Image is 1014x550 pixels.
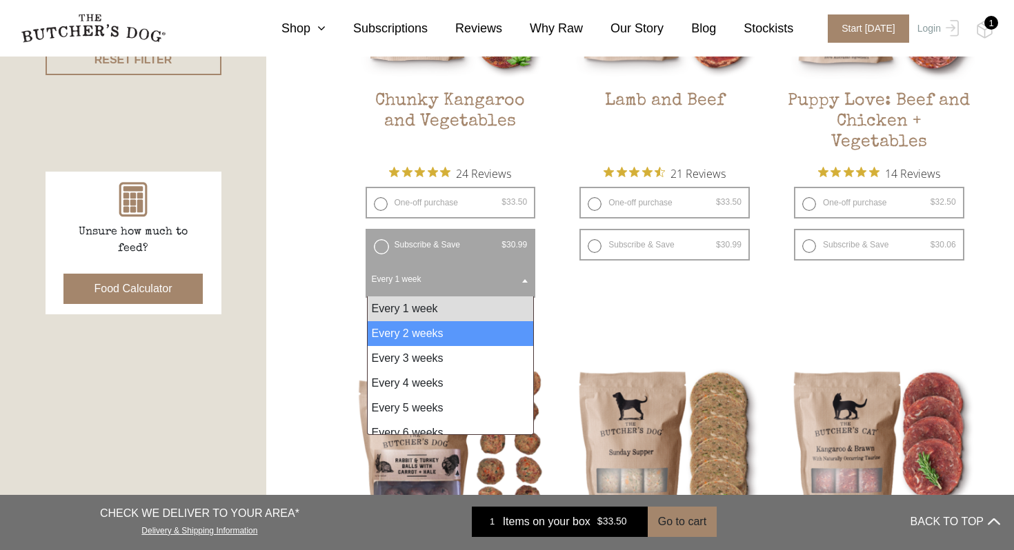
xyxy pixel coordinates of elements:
[502,19,583,38] a: Why Raw
[355,91,546,156] h2: Chunky Kangaroo and Vegetables
[368,296,534,321] li: Every 1 week
[931,240,956,249] bdi: 30.06
[368,321,534,346] li: Every 2 weeks
[456,163,511,183] span: 24 Reviews
[368,371,534,396] li: Every 4 weeks
[911,505,1000,538] button: BACK TO TOP
[503,513,590,530] span: Items on your box
[984,16,998,30] div: 1
[368,263,533,295] span: Every 1 week
[716,240,721,249] span: $
[716,197,721,207] span: $
[716,19,793,38] a: Stockists
[368,420,534,445] li: Every 6 weeks
[141,522,257,536] a: Delivery & Shipping Information
[366,229,536,261] label: Subscribe & Save
[604,163,726,183] button: Rated 4.6 out of 5 stars from 21 reviews. Jump to reviews.
[818,163,940,183] button: Rated 5 out of 5 stars from 14 reviews. Jump to reviews.
[46,45,221,75] button: RESET FILTER
[931,197,956,207] bdi: 32.50
[648,507,717,537] button: Go to cart
[931,197,935,207] span: $
[716,197,742,207] bdi: 33.50
[472,507,648,537] a: 1 Items on your box $33.50
[501,197,527,207] bdi: 33.50
[389,163,511,183] button: Rated 4.8 out of 5 stars from 24 reviews. Jump to reviews.
[914,14,959,43] a: Login
[569,91,760,156] h2: Lamb and Beef
[63,274,203,304] button: Food Calculator
[326,19,428,38] a: Subscriptions
[597,516,603,527] span: $
[597,516,627,527] bdi: 33.50
[794,229,964,261] label: Subscribe & Save
[501,197,506,207] span: $
[579,187,750,218] label: One-off purchase
[482,515,503,529] div: 1
[579,229,750,261] label: Subscribe & Save
[368,396,534,420] li: Every 5 weeks
[428,19,502,38] a: Reviews
[976,21,993,39] img: TBD_Cart-Full.png
[814,14,914,43] a: Start [DATE]
[716,240,742,249] bdi: 30.99
[366,187,536,218] label: One-off purchase
[664,19,716,38] a: Blog
[583,19,664,38] a: Our Story
[784,91,975,156] h2: Puppy Love: Beef and Chicken + Vegetables
[501,240,506,249] span: $
[794,187,964,218] label: One-off purchase
[885,163,940,183] span: 14 Reviews
[368,346,534,371] li: Every 3 weeks
[670,163,726,183] span: 21 Reviews
[501,240,527,249] bdi: 30.99
[64,224,202,257] p: Unsure how much to feed?
[828,14,909,43] span: Start [DATE]
[100,505,299,522] p: CHECK WE DELIVER TO YOUR AREA*
[931,240,935,249] span: $
[254,19,326,38] a: Shop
